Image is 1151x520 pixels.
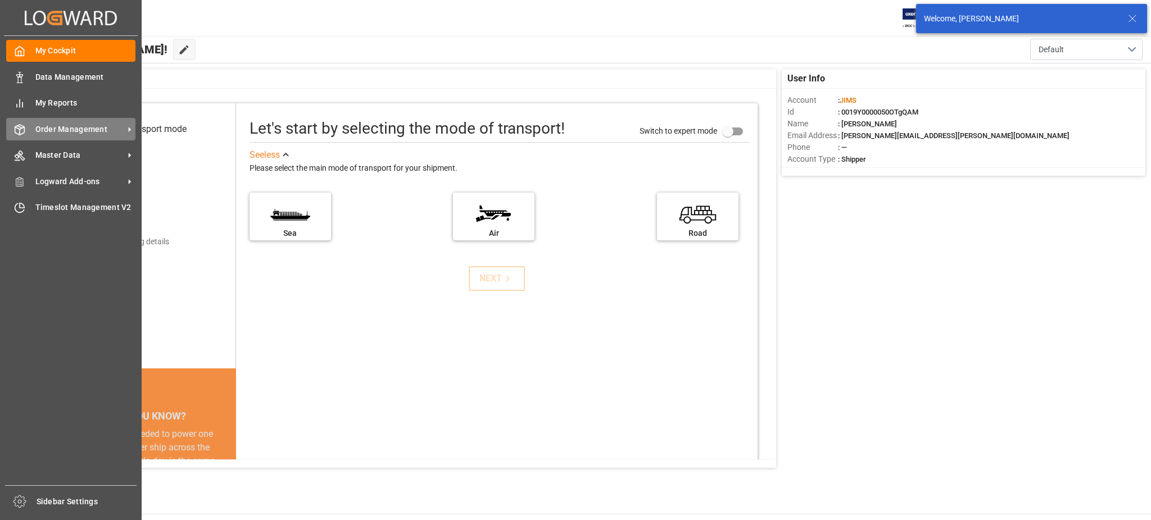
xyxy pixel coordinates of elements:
span: : Shipper [838,155,866,163]
span: : [PERSON_NAME][EMAIL_ADDRESS][PERSON_NAME][DOMAIN_NAME] [838,131,1070,140]
span: My Reports [35,97,136,109]
span: Data Management [35,71,136,83]
div: DID YOU KNOW? [62,404,235,427]
span: My Cockpit [35,45,136,57]
span: : 0019Y0000050OTgQAM [838,108,918,116]
div: The energy needed to power one large container ship across the ocean in a single day is the same ... [75,427,222,495]
span: Sidebar Settings [37,496,137,508]
div: Let's start by selecting the mode of transport! [250,117,565,140]
div: NEXT [479,272,514,285]
div: Welcome, [PERSON_NAME] [924,13,1117,25]
div: Road [663,227,733,239]
span: : — [838,143,847,152]
span: Account [787,94,838,106]
div: Select transport mode [99,122,187,136]
div: Please select the main mode of transport for your shipment. [250,162,750,175]
span: User Info [787,72,825,85]
button: NEXT [469,266,525,291]
span: : [838,96,857,104]
button: next slide / item [220,427,236,508]
span: Logward Add-ons [35,176,124,188]
div: Air [459,227,529,239]
span: Name [787,118,838,130]
div: Sea [255,227,325,239]
span: : [PERSON_NAME] [838,120,897,128]
span: Hello [PERSON_NAME]! [47,39,167,60]
span: Order Management [35,124,124,135]
a: My Cockpit [6,40,135,62]
span: Switch to expert mode [640,126,717,135]
div: See less [250,148,280,162]
span: Account Type [787,153,838,165]
span: Default [1039,44,1064,56]
span: JIMS [840,96,857,104]
span: Id [787,106,838,118]
span: Master Data [35,149,124,161]
button: open menu [1030,39,1143,60]
a: Data Management [6,66,135,88]
span: Email Address [787,130,838,142]
img: Exertis%20JAM%20-%20Email%20Logo.jpg_1722504956.jpg [903,8,941,28]
span: Timeslot Management V2 [35,202,136,213]
span: Phone [787,142,838,153]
